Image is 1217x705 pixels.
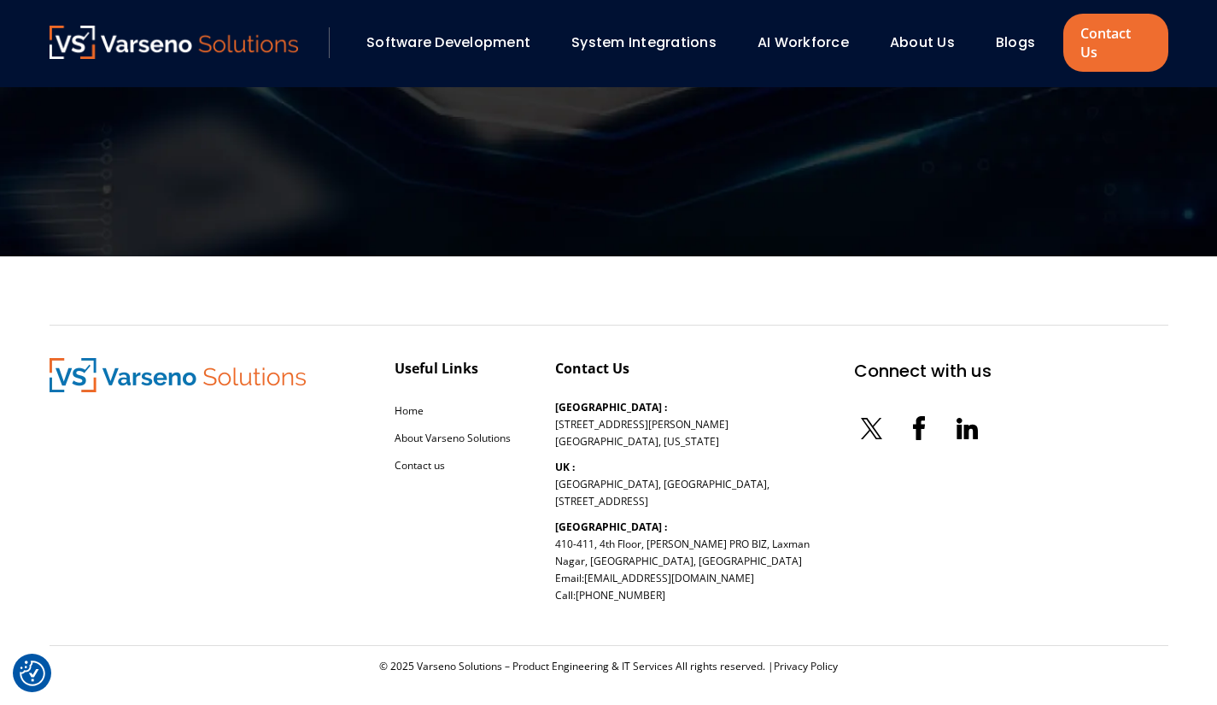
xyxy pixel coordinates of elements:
[563,28,740,57] div: System Integrations
[555,399,728,450] p: [STREET_ADDRESS][PERSON_NAME] [GEOGRAPHIC_DATA], [US_STATE]
[555,519,810,604] p: 410-411, 4th Floor, [PERSON_NAME] PRO BIZ, Laxman Nagar, [GEOGRAPHIC_DATA], [GEOGRAPHIC_DATA] Ema...
[996,32,1035,52] a: Blogs
[774,659,838,673] a: Privacy Policy
[555,460,575,474] b: UK :
[50,358,306,392] img: Varseno Solutions – Product Engineering & IT Services
[987,28,1059,57] div: Blogs
[555,400,667,414] b: [GEOGRAPHIC_DATA] :
[358,28,554,57] div: Software Development
[555,520,667,534] b: [GEOGRAPHIC_DATA] :
[555,358,629,379] div: Contact Us
[749,28,873,57] div: AI Workforce
[584,571,754,585] a: [EMAIL_ADDRESS][DOMAIN_NAME]
[20,661,45,686] img: Revisit consent button
[395,458,445,473] a: Contact us
[576,588,665,602] a: [PHONE_NUMBER]
[50,26,299,59] img: Varseno Solutions – Product Engineering & IT Services
[890,32,955,52] a: About Us
[50,660,1168,673] div: © 2025 Varseno Solutions – Product Engineering & IT Services All rights reserved. |
[854,358,992,384] div: Connect with us
[20,661,45,686] button: Cookie Settings
[366,32,530,52] a: Software Development
[571,32,717,52] a: System Integrations
[881,28,979,57] div: About Us
[758,32,849,52] a: AI Workforce
[395,403,424,418] a: Home
[395,358,478,379] div: Useful Links
[395,431,511,445] a: About Varseno Solutions
[50,26,299,60] a: Varseno Solutions – Product Engineering & IT Services
[1063,14,1167,72] a: Contact Us
[555,459,769,510] p: [GEOGRAPHIC_DATA], [GEOGRAPHIC_DATA], [STREET_ADDRESS]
